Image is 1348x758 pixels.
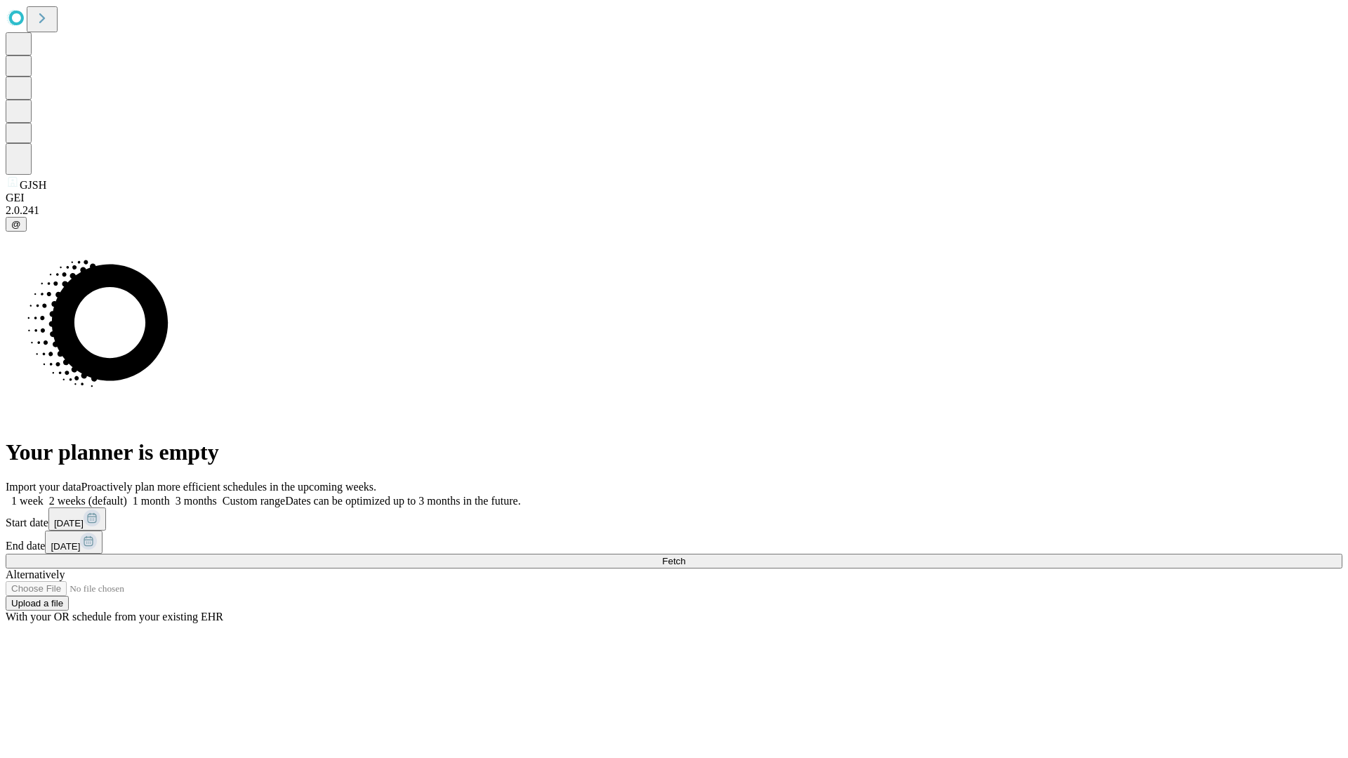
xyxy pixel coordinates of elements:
span: @ [11,219,21,230]
div: GEI [6,192,1342,204]
span: [DATE] [51,541,80,552]
div: 2.0.241 [6,204,1342,217]
span: [DATE] [54,518,84,528]
span: Alternatively [6,568,65,580]
span: Dates can be optimized up to 3 months in the future. [285,495,520,507]
span: With your OR schedule from your existing EHR [6,611,223,623]
button: Upload a file [6,596,69,611]
button: Fetch [6,554,1342,568]
span: 1 week [11,495,44,507]
span: 3 months [176,495,217,507]
span: Fetch [662,556,685,566]
div: Start date [6,507,1342,531]
button: @ [6,217,27,232]
button: [DATE] [48,507,106,531]
span: 2 weeks (default) [49,495,127,507]
h1: Your planner is empty [6,439,1342,465]
span: GJSH [20,179,46,191]
span: 1 month [133,495,170,507]
div: End date [6,531,1342,554]
span: Proactively plan more efficient schedules in the upcoming weeks. [81,481,376,493]
span: Import your data [6,481,81,493]
span: Custom range [223,495,285,507]
button: [DATE] [45,531,103,554]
